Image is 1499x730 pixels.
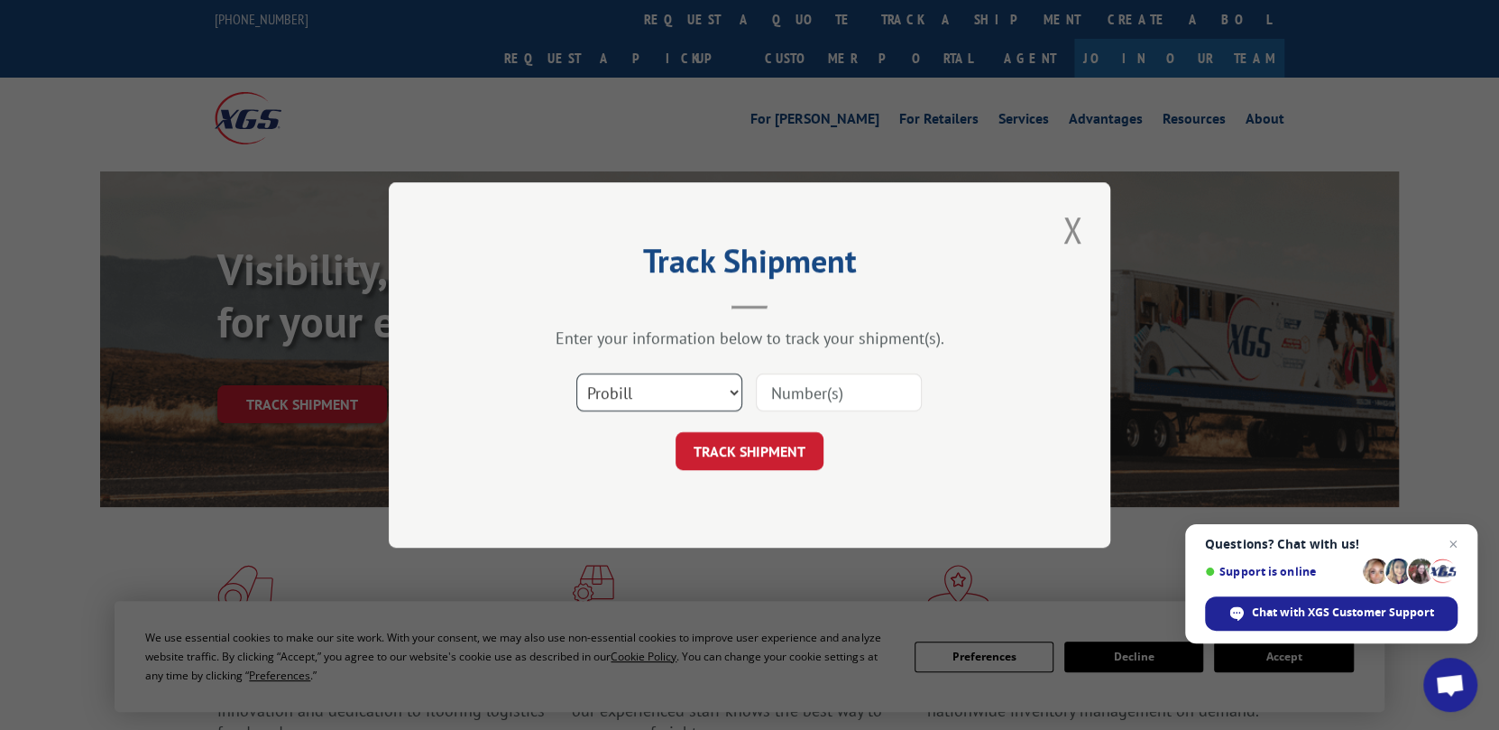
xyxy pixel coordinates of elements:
[479,248,1020,282] h2: Track Shipment
[1423,658,1477,712] a: Open chat
[676,432,823,470] button: TRACK SHIPMENT
[1205,537,1458,551] span: Questions? Chat with us!
[1252,605,1434,621] span: Chat with XGS Customer Support
[479,328,1020,348] div: Enter your information below to track your shipment(s).
[1205,565,1356,578] span: Support is online
[1057,205,1088,254] button: Close modal
[1205,596,1458,631] span: Chat with XGS Customer Support
[756,374,922,411] input: Number(s)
